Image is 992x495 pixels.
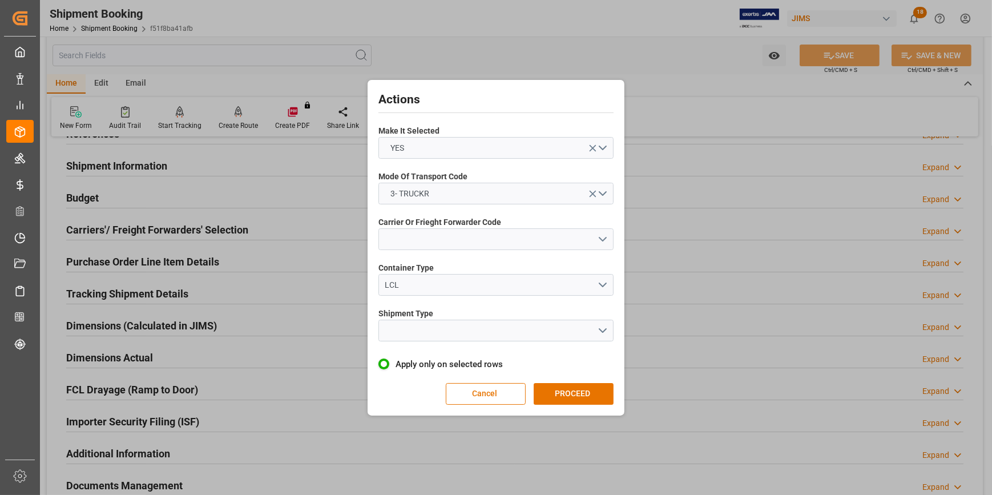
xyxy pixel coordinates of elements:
span: Mode Of Transport Code [378,171,467,183]
span: Make It Selected [378,125,439,137]
h2: Actions [378,91,614,109]
div: LCL [385,279,598,291]
button: open menu [378,183,614,204]
label: Apply only on selected rows [378,357,614,371]
button: open menu [378,320,614,341]
span: Carrier Or Frieght Forwarder Code [378,216,501,228]
span: YES [385,142,410,154]
button: open menu [378,274,614,296]
button: open menu [378,137,614,159]
span: Shipment Type [378,308,433,320]
button: PROCEED [534,383,614,405]
button: Cancel [446,383,526,405]
span: 3- TRUCKR [385,188,435,200]
span: Container Type [378,262,434,274]
button: open menu [378,228,614,250]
